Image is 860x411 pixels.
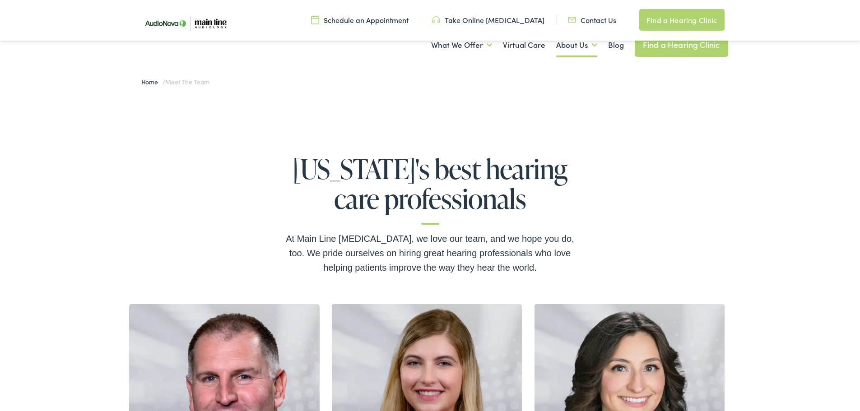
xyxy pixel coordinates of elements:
img: utility icon [568,15,576,25]
a: Schedule an Appointment [311,15,409,25]
h1: [US_STATE]'s best hearing care professionals [286,154,575,225]
a: Blog [608,28,624,62]
div: At Main Line [MEDICAL_DATA], we love our team, and we hope you do, too. We pride ourselves on hir... [286,231,575,275]
a: About Us [556,28,597,62]
img: utility icon [432,15,440,25]
a: Find a Hearing Clinic [639,9,724,31]
a: Home [141,77,163,86]
img: utility icon [311,15,319,25]
a: Find a Hearing Clinic [635,32,728,57]
span: Meet the Team [165,77,209,86]
a: What We Offer [431,28,492,62]
a: Take Online [MEDICAL_DATA] [432,15,544,25]
span: / [141,77,209,86]
a: Virtual Care [503,28,545,62]
a: Contact Us [568,15,616,25]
